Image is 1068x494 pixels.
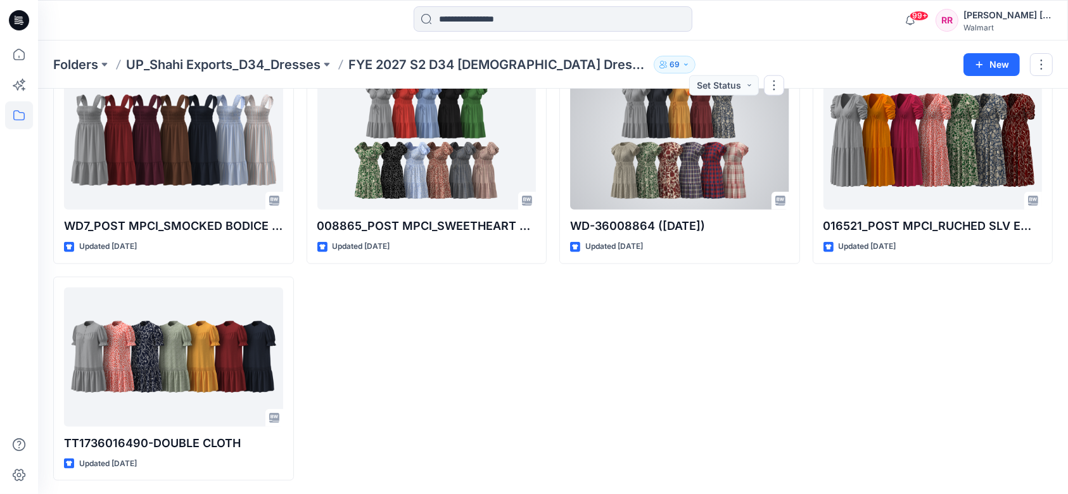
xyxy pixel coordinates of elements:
a: 016521_POST MPCI_RUCHED SLV EMPIRE MIDI DRESS [823,70,1043,210]
p: 016521_POST MPCI_RUCHED SLV EMPIRE MIDI DRESS [823,217,1043,235]
a: Folders [53,56,98,73]
a: UP_Shahi Exports_D34_Dresses [126,56,321,73]
p: Updated [DATE] [79,240,137,253]
p: WD-36008864 ([DATE]) [570,217,789,235]
a: WD7_POST MPCI_SMOCKED BODICE MIDI FLUTTER [64,70,283,210]
a: 008865_POST MPCI_SWEETHEART MINI FLUTTER DRESS [317,70,537,210]
p: Updated [DATE] [79,457,137,471]
a: TT1736016490-DOUBLE CLOTH [64,288,283,427]
div: RR [936,9,958,32]
p: 008865_POST MPCI_SWEETHEART MINI FLUTTER DRESS [317,217,537,235]
div: Walmart [963,23,1052,32]
div: [PERSON_NAME] [PERSON_NAME] [963,8,1052,23]
p: 69 [670,58,680,72]
button: New [963,53,1020,76]
p: WD7_POST MPCI_SMOCKED BODICE MIDI FLUTTER [64,217,283,235]
button: 69 [654,56,696,73]
span: 99+ [910,11,929,21]
a: WD-36008864 (03-07-25) [570,70,789,210]
p: FYE 2027 S2 D34 [DEMOGRAPHIC_DATA] Dresses - Shahi [348,56,649,73]
p: TT1736016490-DOUBLE CLOTH [64,434,283,452]
p: Updated [DATE] [585,240,643,253]
p: Updated [DATE] [839,240,896,253]
p: Updated [DATE] [333,240,390,253]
